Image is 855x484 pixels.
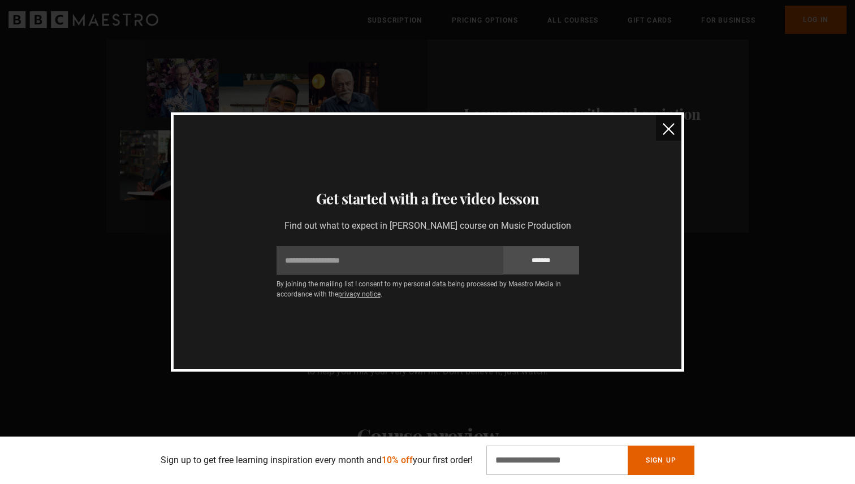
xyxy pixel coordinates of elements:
p: Find out what to expect in [PERSON_NAME] course on Music Production [277,219,579,233]
button: Sign Up [628,446,694,475]
a: privacy notice [338,290,381,298]
button: close [656,115,681,141]
p: By joining the mailing list I consent to my personal data being processed by Maestro Media in acc... [277,279,579,299]
h3: Get started with a free video lesson [187,188,667,210]
p: Sign up to get free learning inspiration every month and your first order! [161,454,473,467]
span: 10% off [382,455,413,465]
